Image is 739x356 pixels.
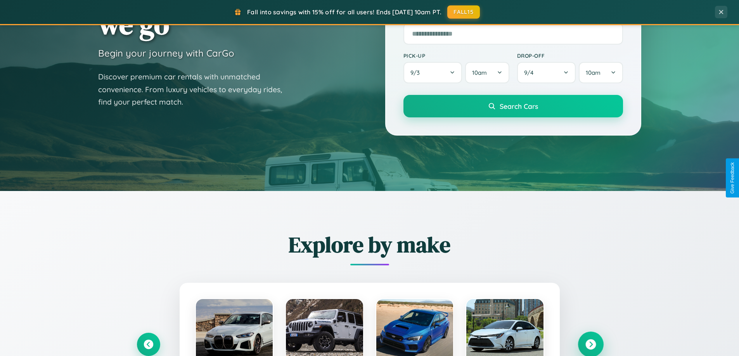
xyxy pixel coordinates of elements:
span: 9 / 4 [524,69,537,76]
span: Fall into savings with 15% off for all users! Ends [DATE] 10am PT. [247,8,441,16]
span: Search Cars [500,102,538,110]
span: 10am [472,69,487,76]
h3: Begin your journey with CarGo [98,47,234,59]
button: FALL15 [447,5,480,19]
button: 9/3 [403,62,462,83]
span: 10am [586,69,601,76]
button: 10am [579,62,623,83]
button: 10am [465,62,509,83]
label: Pick-up [403,52,509,59]
span: 9 / 3 [410,69,424,76]
button: Search Cars [403,95,623,117]
p: Discover premium car rentals with unmatched convenience. From luxury vehicles to everyday rides, ... [98,71,292,108]
h2: Explore by make [137,230,602,260]
button: 9/4 [517,62,576,83]
label: Drop-off [517,52,623,59]
div: Give Feedback [730,162,735,194]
